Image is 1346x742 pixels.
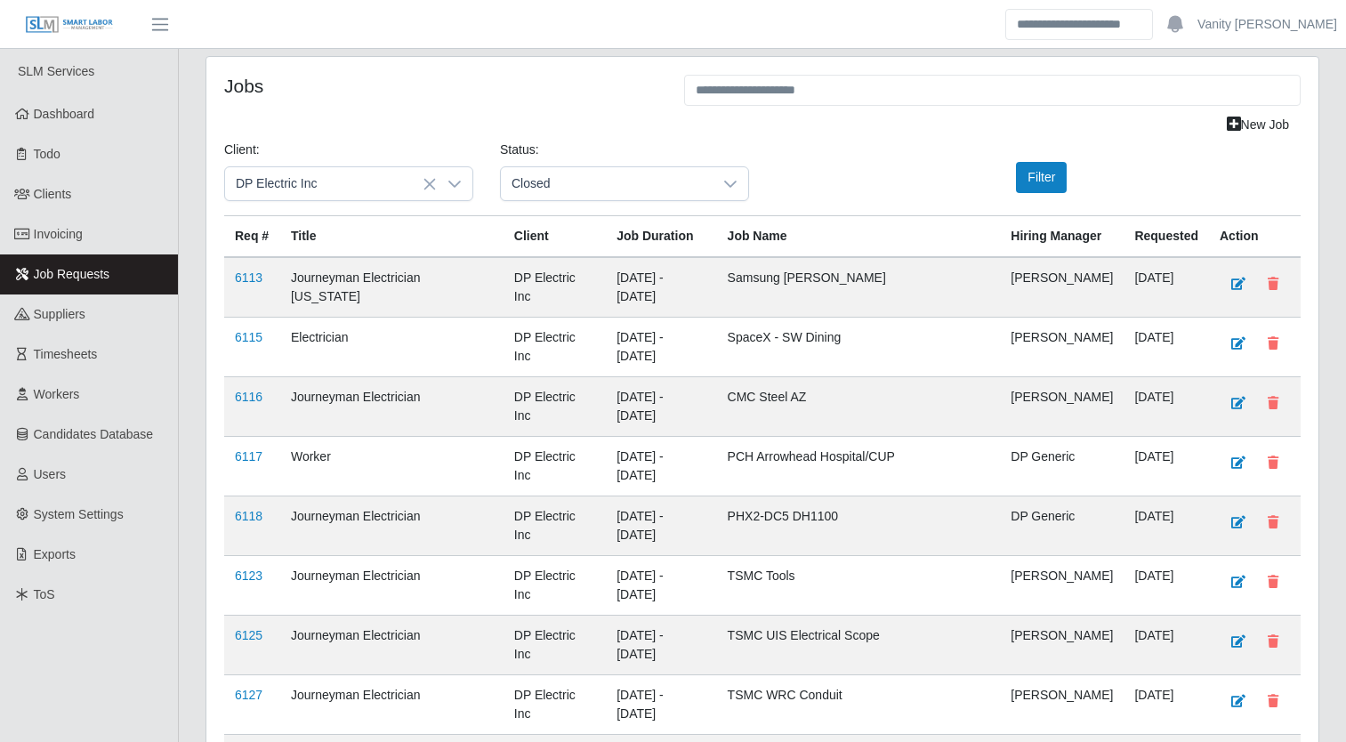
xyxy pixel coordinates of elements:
[501,167,713,200] span: Closed
[25,15,114,35] img: SLM Logo
[717,496,1001,556] td: PHX2-DC5 DH1100
[1124,496,1209,556] td: [DATE]
[1215,109,1301,141] a: New Job
[1124,675,1209,735] td: [DATE]
[280,318,504,377] td: Electrician
[34,507,124,521] span: System Settings
[235,270,262,285] a: 6113
[1124,556,1209,616] td: [DATE]
[280,616,504,675] td: Journeyman Electrician
[18,64,94,78] span: SLM Services
[1124,216,1209,258] th: Requested
[225,167,437,200] span: DP Electric Inc
[606,437,716,496] td: [DATE] - [DATE]
[1000,377,1124,437] td: [PERSON_NAME]
[34,227,83,241] span: Invoicing
[280,675,504,735] td: Journeyman Electrician
[235,569,262,583] a: 6123
[606,216,716,258] th: Job Duration
[606,318,716,377] td: [DATE] - [DATE]
[224,216,280,258] th: Req #
[1000,216,1124,258] th: Hiring Manager
[717,377,1001,437] td: CMC Steel AZ
[717,216,1001,258] th: Job Name
[34,187,72,201] span: Clients
[504,437,606,496] td: DP Electric Inc
[235,628,262,642] a: 6125
[504,216,606,258] th: Client
[34,587,55,601] span: ToS
[1197,15,1337,34] a: Vanity [PERSON_NAME]
[235,688,262,702] a: 6127
[717,437,1001,496] td: PCH Arrowhead Hospital/CUP
[606,257,716,318] td: [DATE] - [DATE]
[235,390,262,404] a: 6116
[1005,9,1153,40] input: Search
[1209,216,1301,258] th: Action
[34,147,60,161] span: Todo
[34,107,95,121] span: Dashboard
[280,556,504,616] td: Journeyman Electrician
[606,616,716,675] td: [DATE] - [DATE]
[224,75,657,97] h4: Jobs
[1000,616,1124,675] td: [PERSON_NAME]
[34,347,98,361] span: Timesheets
[235,330,262,344] a: 6115
[34,307,85,321] span: Suppliers
[606,556,716,616] td: [DATE] - [DATE]
[606,377,716,437] td: [DATE] - [DATE]
[717,675,1001,735] td: TSMC WRC Conduit
[717,257,1001,318] td: Samsung [PERSON_NAME]
[1124,318,1209,377] td: [DATE]
[280,496,504,556] td: Journeyman Electrician
[606,675,716,735] td: [DATE] - [DATE]
[717,616,1001,675] td: TSMC UIS Electrical Scope
[1124,257,1209,318] td: [DATE]
[504,675,606,735] td: DP Electric Inc
[34,387,80,401] span: Workers
[1000,675,1124,735] td: [PERSON_NAME]
[224,141,260,159] label: Client:
[1000,496,1124,556] td: DP Generic
[1124,377,1209,437] td: [DATE]
[1000,318,1124,377] td: [PERSON_NAME]
[280,257,504,318] td: Journeyman Electrician [US_STATE]
[500,141,539,159] label: Status:
[280,377,504,437] td: Journeyman Electrician
[717,318,1001,377] td: SpaceX - SW Dining
[1124,437,1209,496] td: [DATE]
[504,257,606,318] td: DP Electric Inc
[34,467,67,481] span: Users
[280,437,504,496] td: Worker
[1124,616,1209,675] td: [DATE]
[34,427,154,441] span: Candidates Database
[504,616,606,675] td: DP Electric Inc
[504,556,606,616] td: DP Electric Inc
[606,496,716,556] td: [DATE] - [DATE]
[235,449,262,464] a: 6117
[504,377,606,437] td: DP Electric Inc
[504,318,606,377] td: DP Electric Inc
[1016,162,1067,193] button: Filter
[1000,257,1124,318] td: [PERSON_NAME]
[280,216,504,258] th: Title
[34,267,110,281] span: Job Requests
[504,496,606,556] td: DP Electric Inc
[1000,556,1124,616] td: [PERSON_NAME]
[1000,437,1124,496] td: DP Generic
[34,547,76,561] span: Exports
[717,556,1001,616] td: TSMC Tools
[235,509,262,523] a: 6118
